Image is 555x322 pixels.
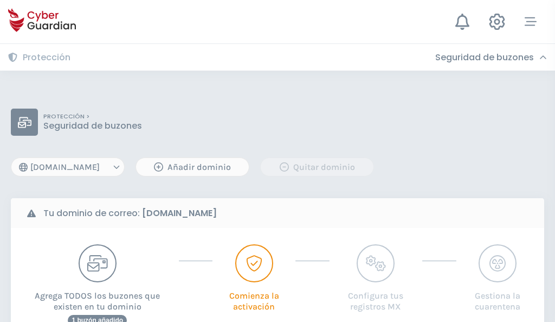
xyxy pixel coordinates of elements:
[144,161,241,174] div: Añadir dominio
[27,282,168,312] p: Agrega TODOS los buzones que existen en tu dominio
[467,244,528,312] button: Gestiona la cuarentena
[135,157,249,176] button: Añadir dominio
[23,52,70,63] h3: Protección
[340,244,411,312] button: Configura tus registros MX
[223,244,285,312] button: Comienza la activación
[43,113,142,121] p: PROTECCIÓN >
[340,282,411,312] p: Configura tus registros MX
[260,157,374,176] button: Quitar dominio
[43,121,142,131] p: Seguridad de buzones
[467,282,528,312] p: Gestiona la cuarentena
[43,207,217,220] b: Tu dominio de correo:
[269,161,365,174] div: Quitar dominio
[223,282,285,312] p: Comienza la activación
[435,52,547,63] div: Seguridad de buzones
[435,52,534,63] h3: Seguridad de buzones
[142,207,217,219] strong: [DOMAIN_NAME]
